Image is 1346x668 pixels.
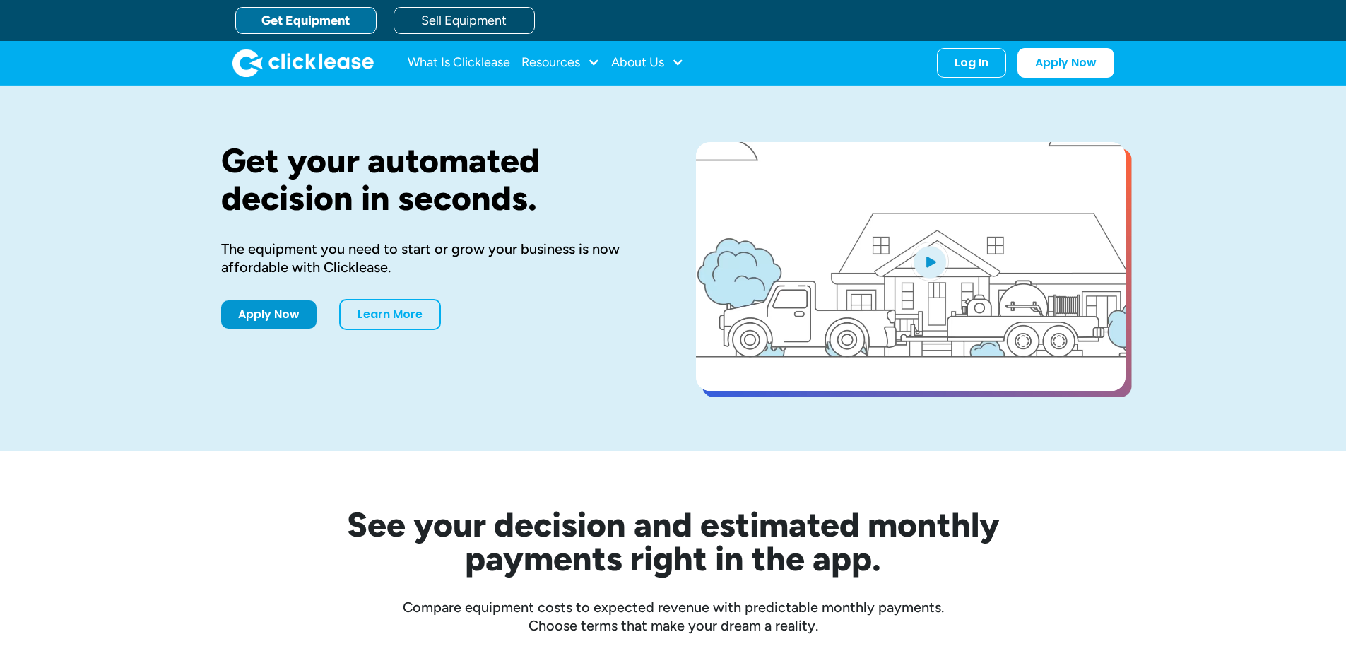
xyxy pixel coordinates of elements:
[232,49,374,77] a: home
[221,142,651,217] h1: Get your automated decision in seconds.
[1017,48,1114,78] a: Apply Now
[221,240,651,276] div: The equipment you need to start or grow your business is now affordable with Clicklease.
[408,49,510,77] a: What Is Clicklease
[339,299,441,330] a: Learn More
[394,7,535,34] a: Sell Equipment
[521,49,600,77] div: Resources
[955,56,988,70] div: Log In
[278,508,1069,575] h2: See your decision and estimated monthly payments right in the app.
[911,242,949,281] img: Blue play button logo on a light blue circular background
[232,49,374,77] img: Clicklease logo
[696,142,1126,391] a: open lightbox
[221,300,317,329] a: Apply Now
[221,598,1126,635] div: Compare equipment costs to expected revenue with predictable monthly payments. Choose terms that ...
[235,7,377,34] a: Get Equipment
[611,49,684,77] div: About Us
